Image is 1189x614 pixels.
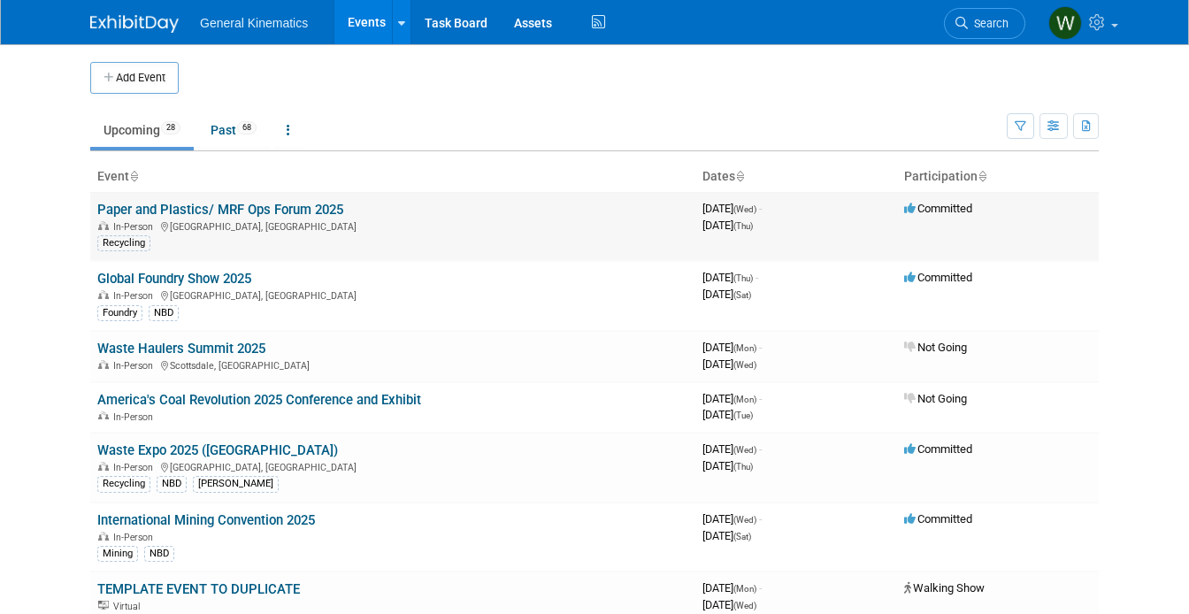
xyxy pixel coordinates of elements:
span: General Kinematics [200,16,308,30]
a: TEMPLATE EVENT TO DUPLICATE [97,581,300,597]
span: (Thu) [733,221,753,231]
span: [DATE] [702,581,762,595]
span: [DATE] [702,271,758,284]
span: Committed [904,442,972,456]
div: Foundry [97,305,142,321]
a: Waste Haulers Summit 2025 [97,341,265,357]
a: Paper and Plastics/ MRF Ops Forum 2025 [97,202,343,218]
div: Recycling [97,476,150,492]
img: In-Person Event [98,411,109,420]
img: In-Person Event [98,360,109,369]
span: In-Person [113,360,158,372]
div: [GEOGRAPHIC_DATA], [GEOGRAPHIC_DATA] [97,219,688,233]
div: [GEOGRAPHIC_DATA], [GEOGRAPHIC_DATA] [97,459,688,473]
span: (Wed) [733,601,756,610]
span: (Sat) [733,290,751,300]
span: [DATE] [702,512,762,526]
a: America's Coal Revolution 2025 Conference and Exhibit [97,392,421,408]
img: Virtual Event [98,601,109,610]
span: In-Person [113,532,158,543]
span: In-Person [113,462,158,473]
span: [DATE] [702,459,753,472]
span: - [759,392,762,405]
a: Sort by Start Date [735,169,744,183]
span: (Wed) [733,445,756,455]
img: In-Person Event [98,462,109,471]
img: Whitney Swanson [1048,6,1082,40]
a: Sort by Event Name [129,169,138,183]
span: (Wed) [733,204,756,214]
span: - [759,341,762,354]
span: [DATE] [702,392,762,405]
span: (Thu) [733,462,753,472]
a: Waste Expo 2025 ([GEOGRAPHIC_DATA]) [97,442,338,458]
img: In-Person Event [98,290,109,299]
a: Search [944,8,1025,39]
div: NBD [157,476,187,492]
span: (Thu) [733,273,753,283]
div: Recycling [97,235,150,251]
span: (Mon) [733,395,756,404]
span: (Tue) [733,411,753,420]
span: (Wed) [733,515,756,525]
span: Committed [904,512,972,526]
span: Walking Show [904,581,985,595]
th: Dates [695,162,897,192]
span: [DATE] [702,598,756,611]
div: NBD [149,305,179,321]
div: Mining [97,546,138,562]
span: Virtual [113,601,145,612]
span: [DATE] [702,202,762,215]
span: 28 [161,121,180,134]
span: (Sat) [733,532,751,541]
img: In-Person Event [98,532,109,541]
span: [DATE] [702,442,762,456]
span: Search [968,17,1009,30]
a: Sort by Participation Type [978,169,986,183]
span: Not Going [904,392,967,405]
span: (Mon) [733,584,756,594]
span: - [759,202,762,215]
span: In-Person [113,290,158,302]
span: [DATE] [702,341,762,354]
span: In-Person [113,411,158,423]
span: - [759,512,762,526]
span: [DATE] [702,357,756,371]
span: - [756,271,758,284]
span: [DATE] [702,408,753,421]
th: Participation [897,162,1099,192]
span: - [759,581,762,595]
div: [GEOGRAPHIC_DATA], [GEOGRAPHIC_DATA] [97,288,688,302]
a: Global Foundry Show 2025 [97,271,251,287]
span: Committed [904,271,972,284]
div: [PERSON_NAME] [193,476,279,492]
a: International Mining Convention 2025 [97,512,315,528]
div: Scottsdale, [GEOGRAPHIC_DATA] [97,357,688,372]
span: 68 [237,121,257,134]
span: [DATE] [702,219,753,232]
span: [DATE] [702,288,751,301]
div: NBD [144,546,174,562]
span: In-Person [113,221,158,233]
a: Upcoming28 [90,113,194,147]
span: Committed [904,202,972,215]
span: [DATE] [702,529,751,542]
img: In-Person Event [98,221,109,230]
span: Not Going [904,341,967,354]
span: - [759,442,762,456]
a: Past68 [197,113,270,147]
img: ExhibitDay [90,15,179,33]
span: (Wed) [733,360,756,370]
th: Event [90,162,695,192]
span: (Mon) [733,343,756,353]
button: Add Event [90,62,179,94]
